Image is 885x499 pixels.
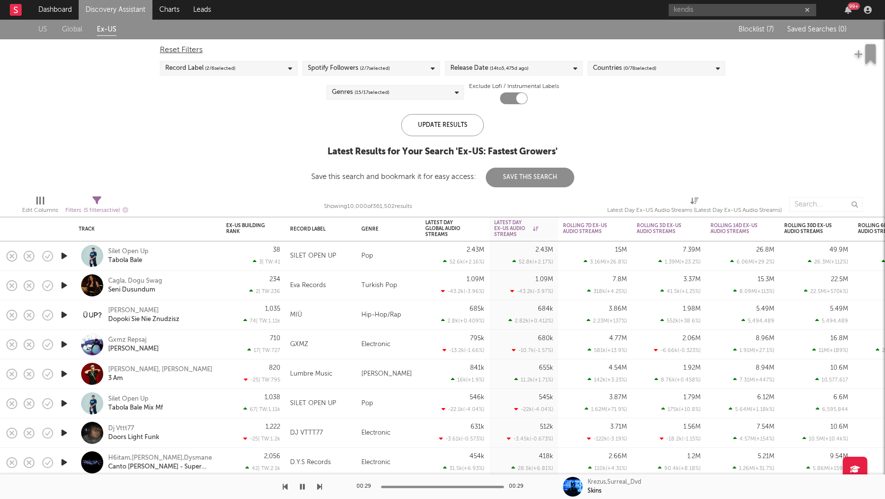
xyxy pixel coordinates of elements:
[108,454,212,463] a: H6itam,[PERSON_NAME],Dysmane
[490,62,529,74] span: ( 14 to 5,475 d ago)
[682,335,701,342] div: 2.06M
[815,318,848,324] div: 5,494,489
[470,306,484,312] div: 685k
[658,259,701,265] div: 1.39M ( +23.2 % )
[535,276,553,283] div: 1.09M
[226,377,280,383] div: -25 | TW: 795
[108,286,155,294] a: Seni Dusundum
[324,201,412,212] div: Showing 10,000 of 361,502 results
[205,62,236,74] span: ( 2 / 6 selected)
[784,223,833,235] div: Rolling 30D Ex-US Audio Streams
[442,406,484,412] div: -22.1k ( -4.04 % )
[660,318,701,324] div: 552k ( +38.6 % )
[332,87,389,98] div: Genres
[535,247,553,253] div: 2.43M
[767,26,774,33] span: ( 7 )
[470,453,484,460] div: 454k
[62,24,82,36] a: Global
[443,259,484,265] div: 52.6k ( +2.16 % )
[108,336,147,345] a: Gxmz Repsaj
[356,300,420,330] div: Hip-Hop/Rap
[733,377,774,383] div: 7.31M ( +447 % )
[226,318,280,324] div: 74 | TW: 1.11k
[829,247,848,253] div: 49.9M
[290,250,336,262] div: SILET OPEN UP
[683,424,701,430] div: 1.56M
[729,406,774,412] div: 5.64M ( +1.18k % )
[226,288,280,294] div: 2 | TW: 236
[787,26,847,33] span: Saved Searches
[610,424,627,430] div: 3.71M
[108,365,212,374] a: [PERSON_NAME], [PERSON_NAME]
[439,436,484,442] div: -3.61k ( -0.573 % )
[451,377,484,383] div: 16k ( +1.9 % )
[756,335,774,342] div: 8.96M
[539,365,553,371] div: 655k
[65,192,128,221] div: Filters(5 filters active)
[308,62,390,74] div: Spotify Followers
[609,394,627,401] div: 3.87M
[683,306,701,312] div: 1.98M
[539,394,553,401] div: 545k
[593,62,656,74] div: Countries
[756,247,774,253] div: 26.8M
[815,377,848,383] div: 10,577,617
[226,223,265,235] div: Ex-US Building Rank
[311,173,574,180] div: Save this search and bookmark it for easy access:
[356,330,420,359] div: Electronic
[738,26,774,33] span: Blocklist
[65,205,128,217] div: Filters
[512,259,553,265] div: 52.8k ( +2.17 % )
[833,394,848,401] div: 6.6M
[654,347,701,353] div: -6.66k ( -0.323 % )
[687,453,701,460] div: 1.2M
[265,394,280,401] div: 1,038
[609,335,627,342] div: 4.77M
[658,465,701,471] div: 90.4k ( +8.18 % )
[108,345,159,353] a: [PERSON_NAME]
[360,62,390,74] span: ( 2 / 7 selected)
[585,406,627,412] div: 1.62M ( +71.9 % )
[467,276,484,283] div: 1.09M
[290,368,332,380] div: Lumbre Music
[539,453,553,460] div: 418k
[486,168,574,187] button: Save This Search
[273,247,280,253] div: 38
[361,226,411,232] div: Genre
[758,276,774,283] div: 15.3M
[730,259,774,265] div: 6.06M ( +29.2 % )
[324,192,412,221] div: Showing 10,000 of 361,502 results
[97,24,117,36] a: Ex-US
[683,276,701,283] div: 3.37M
[830,335,848,342] div: 16.8M
[108,277,162,286] a: Cagla, Dogu Swag
[588,487,601,496] div: Skins
[830,306,848,312] div: 5.49M
[108,404,163,412] a: Tabola Bale Mix Mf
[660,288,701,294] div: 41.5k ( +1.25 % )
[226,436,280,442] div: -25 | TW: 1.2k
[269,365,280,371] div: 820
[269,276,280,283] div: 234
[587,318,627,324] div: 2.23M ( +137 % )
[470,335,484,342] div: 795k
[290,398,336,410] div: SILET OPEN UP
[290,309,302,321] div: MIÜ
[514,377,553,383] div: 11.2k ( +1.71 % )
[470,365,484,371] div: 841k
[509,481,529,493] div: 00:29
[441,318,484,324] div: 2.8k ( +0.409 % )
[108,256,142,265] a: Tabola Bale
[733,288,774,294] div: 8.09M ( +113 % )
[108,424,134,433] a: Dj Vttt77
[540,424,553,430] div: 512k
[290,226,337,232] div: Record Label
[108,247,148,256] div: Silet Open Up
[494,220,538,237] div: Latest Day Ex-US Audio Streams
